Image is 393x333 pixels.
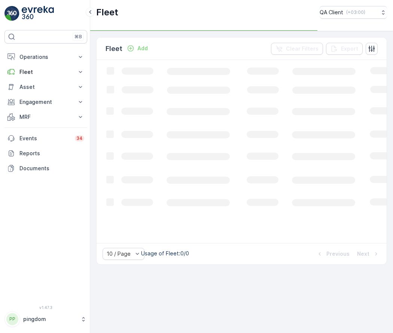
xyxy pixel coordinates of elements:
[19,113,72,121] p: MRF
[320,6,387,19] button: QA Client(+03:00)
[4,94,87,109] button: Engagement
[286,45,319,52] p: Clear Filters
[4,146,87,161] a: Reports
[326,43,363,55] button: Export
[19,68,72,76] p: Fleet
[141,250,189,257] p: Usage of Fleet : 0/0
[4,109,87,124] button: MRF
[19,165,84,172] p: Documents
[23,315,77,323] p: pingdom
[4,79,87,94] button: Asset
[346,9,365,15] p: ( +03:00 )
[137,45,148,52] p: Add
[74,34,82,40] p: ⌘B
[4,49,87,64] button: Operations
[19,150,84,157] p: Reports
[326,250,350,258] p: Previous
[19,98,72,106] p: Engagement
[19,135,70,142] p: Events
[106,43,122,54] p: Fleet
[19,53,72,61] p: Operations
[4,305,87,310] span: v 1.47.3
[6,313,18,325] div: PP
[4,161,87,176] a: Documents
[357,250,369,258] p: Next
[96,6,118,18] p: Fleet
[356,249,381,258] button: Next
[124,44,151,53] button: Add
[76,135,83,141] p: 34
[315,249,350,258] button: Previous
[271,43,323,55] button: Clear Filters
[4,6,19,21] img: logo
[19,83,72,91] p: Asset
[4,64,87,79] button: Fleet
[341,45,358,52] p: Export
[4,311,87,327] button: PPpingdom
[22,6,54,21] img: logo_light-DOdMpM7g.png
[320,9,343,16] p: QA Client
[4,131,87,146] a: Events34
